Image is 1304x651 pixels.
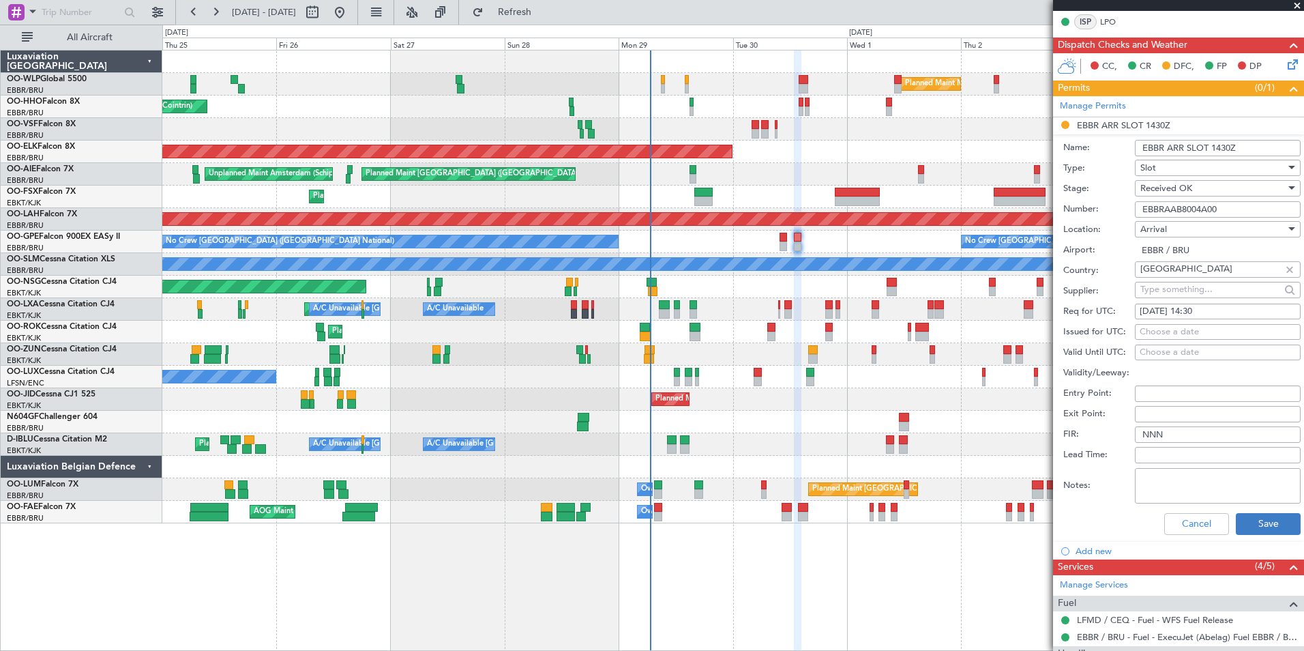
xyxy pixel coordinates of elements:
[166,231,394,252] div: No Crew [GEOGRAPHIC_DATA] ([GEOGRAPHIC_DATA] National)
[1063,141,1135,155] label: Name:
[733,38,847,50] div: Tue 30
[7,85,44,96] a: EBBR/BRU
[7,435,107,444] a: D-IBLUCessna Citation M2
[1063,428,1135,442] label: FIR:
[1063,366,1135,380] label: Validity/Leeway:
[847,38,961,50] div: Wed 1
[7,333,41,343] a: EBKT/KJK
[961,38,1075,50] div: Thu 2
[466,1,548,23] button: Refresh
[7,300,39,308] span: OO-LXA
[1077,614,1233,626] a: LFMD / CEQ - Fuel - WFS Fuel Release
[7,446,41,456] a: EBKT/KJK
[427,434,644,454] div: A/C Unavailable [GEOGRAPHIC_DATA]-[GEOGRAPHIC_DATA]
[42,2,120,23] input: Trip Number
[7,165,74,173] a: OO-AIEFalcon 7X
[7,435,33,444] span: D-IBLU
[1063,325,1135,339] label: Issued for UTC:
[313,186,472,207] div: Planned Maint Kortrijk-[GEOGRAPHIC_DATA]
[1140,305,1296,319] div: [DATE] 14:30
[7,491,44,501] a: EBBR/BRU
[199,434,351,454] div: Planned Maint Nice ([GEOGRAPHIC_DATA])
[7,300,115,308] a: OO-LXACessna Citation CJ4
[1063,285,1135,298] label: Supplier:
[1135,426,1301,443] input: NNN
[7,323,117,331] a: OO-ROKCessna Citation CJ4
[209,164,346,184] div: Unplanned Maint Amsterdam (Schiphol)
[162,38,276,50] div: Thu 25
[366,164,580,184] div: Planned Maint [GEOGRAPHIC_DATA] ([GEOGRAPHIC_DATA])
[1140,325,1296,339] div: Choose a date
[7,243,44,253] a: EBBR/BRU
[505,38,619,50] div: Sun 28
[1060,579,1128,592] a: Manage Services
[1140,162,1156,174] span: Slot
[1063,162,1135,175] label: Type:
[391,38,505,50] div: Sat 27
[7,288,41,298] a: EBKT/KJK
[641,502,734,522] div: Owner Melsbroek Air Base
[1140,279,1280,300] input: Type something...
[1077,631,1297,643] a: EBBR / BRU - Fuel - ExecuJet (Abelag) Fuel EBBR / BRU
[7,356,41,366] a: EBKT/KJK
[1058,596,1076,611] span: Fuel
[7,368,39,376] span: OO-LUX
[1174,60,1194,74] span: DFC,
[7,143,75,151] a: OO-ELKFalcon 8X
[427,299,484,319] div: A/C Unavailable
[7,390,95,399] a: OO-JIDCessna CJ1 525
[7,255,115,263] a: OO-SLMCessna Citation XLS
[812,479,1059,500] div: Planned Maint [GEOGRAPHIC_DATA] ([GEOGRAPHIC_DATA] National)
[35,33,144,42] span: All Aircraft
[1063,407,1135,421] label: Exit Point:
[1063,244,1135,257] label: Airport:
[7,503,38,511] span: OO-FAE
[15,27,148,48] button: All Aircraft
[1063,264,1135,278] label: Country:
[7,423,44,433] a: EBBR/BRU
[1140,223,1167,235] span: Arrival
[7,165,36,173] span: OO-AIE
[655,389,814,409] div: Planned Maint Kortrijk-[GEOGRAPHIC_DATA]
[849,27,872,39] div: [DATE]
[7,265,44,276] a: EBBR/BRU
[1140,346,1296,360] div: Choose a date
[1063,479,1135,493] label: Notes:
[7,513,44,523] a: EBBR/BRU
[1058,81,1090,96] span: Permits
[7,378,44,388] a: LFSN/ENC
[7,368,115,376] a: OO-LUXCessna Citation CJ4
[7,120,38,128] span: OO-VSF
[965,231,1194,252] div: No Crew [GEOGRAPHIC_DATA] ([GEOGRAPHIC_DATA] National)
[7,75,40,83] span: OO-WLP
[7,210,40,218] span: OO-LAH
[641,479,734,500] div: Owner Melsbroek Air Base
[313,434,567,454] div: A/C Unavailable [GEOGRAPHIC_DATA] ([GEOGRAPHIC_DATA] National)
[276,38,390,50] div: Fri 26
[7,413,98,421] a: N604GFChallenger 604
[7,278,41,286] span: OO-NSG
[7,188,38,196] span: OO-FSX
[1058,38,1187,53] span: Dispatch Checks and Weather
[7,143,38,151] span: OO-ELK
[7,323,41,331] span: OO-ROK
[1058,560,1093,575] span: Services
[1140,60,1151,74] span: CR
[1074,14,1097,29] div: ISP
[7,278,117,286] a: OO-NSGCessna Citation CJ4
[7,98,80,106] a: OO-HHOFalcon 8X
[1063,182,1135,196] label: Stage:
[1063,346,1135,360] label: Valid Until UTC:
[1063,203,1135,216] label: Number:
[619,38,732,50] div: Mon 29
[486,8,544,17] span: Refresh
[7,310,41,321] a: EBKT/KJK
[1102,60,1117,74] span: CC,
[7,233,39,241] span: OO-GPE
[1236,513,1301,535] button: Save
[1063,305,1135,319] label: Req for UTC:
[1164,513,1229,535] button: Cancel
[254,502,419,522] div: AOG Maint [US_STATE] ([GEOGRAPHIC_DATA])
[7,220,44,231] a: EBBR/BRU
[1100,16,1131,28] a: LPO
